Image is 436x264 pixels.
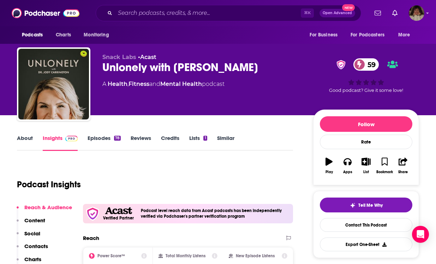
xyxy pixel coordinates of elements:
button: Share [394,153,412,178]
span: New [342,4,355,11]
a: 59 [353,58,379,71]
span: For Business [310,30,338,40]
a: Similar [217,135,234,151]
button: Contacts [17,243,48,256]
button: open menu [346,28,395,42]
a: Charts [51,28,75,42]
a: Reviews [131,135,151,151]
a: Episodes78 [88,135,121,151]
button: Export One-Sheet [320,237,412,251]
a: Health [108,81,127,87]
h2: Reach [83,235,99,241]
div: A podcast [102,80,225,88]
button: Show profile menu [409,5,424,21]
div: Search podcasts, credits, & more... [96,5,361,21]
span: and [149,81,160,87]
h2: Power Score™ [97,253,125,258]
p: Charts [24,256,41,263]
h4: Podcast level reach data from Acast podcasts has been independently verified via Podchaser's part... [141,208,290,219]
span: • [138,54,156,60]
span: Good podcast? Give it some love! [329,88,403,93]
span: Open Advanced [323,11,352,15]
h2: Total Monthly Listens [166,253,205,258]
img: tell me why sparkle [350,203,356,208]
button: Content [17,217,45,230]
a: Fitness [129,81,149,87]
button: Apps [338,153,357,178]
button: Play [320,153,338,178]
div: verified Badge59Good podcast? Give it some love! [313,54,419,98]
h5: Verified Partner [103,216,134,220]
span: , [127,81,129,87]
img: User Profile [409,5,424,21]
button: List [357,153,375,178]
span: For Podcasters [351,30,384,40]
a: Contact This Podcast [320,218,412,232]
button: open menu [305,28,346,42]
div: Rate [320,135,412,149]
div: Open Intercom Messenger [412,226,429,243]
a: Show notifications dropdown [389,7,400,19]
span: Podcasts [22,30,43,40]
button: Reach & Audience [17,204,72,217]
button: open menu [79,28,118,42]
div: 78 [114,136,121,141]
a: Show notifications dropdown [372,7,384,19]
img: Podchaser - Follow, Share and Rate Podcasts [12,6,79,20]
span: Charts [56,30,71,40]
a: Credits [161,135,179,151]
button: Social [17,230,40,243]
input: Search podcasts, credits, & more... [115,7,301,19]
img: verfied icon [86,207,100,221]
div: Apps [343,170,352,174]
h1: Podcast Insights [17,179,81,190]
img: Acast [105,207,132,215]
span: ⌘ K [301,8,314,18]
a: About [17,135,33,151]
img: Unlonely with Dr. Jody Carrington [18,49,89,119]
a: Acast [140,54,156,60]
button: Open AdvancedNew [319,9,355,17]
button: Follow [320,116,412,132]
a: Lists1 [189,135,207,151]
div: Bookmark [376,170,393,174]
button: Bookmark [375,153,394,178]
div: Share [398,170,408,174]
button: tell me why sparkleTell Me Why [320,198,412,212]
a: Mental Health [160,81,202,87]
p: Reach & Audience [24,204,72,211]
img: verified Badge [334,60,348,69]
a: InsightsPodchaser Pro [43,135,78,151]
span: Snack Labs [102,54,136,60]
p: Contacts [24,243,48,250]
span: Logged in as angelport [409,5,424,21]
p: Social [24,230,40,237]
h2: New Episode Listens [236,253,275,258]
span: Monitoring [84,30,109,40]
img: Podchaser Pro [65,136,78,141]
span: Tell Me Why [358,203,383,208]
span: More [398,30,410,40]
div: 1 [203,136,207,141]
p: Content [24,217,45,224]
button: open menu [393,28,419,42]
div: List [363,170,369,174]
div: Play [325,170,333,174]
button: open menu [17,28,52,42]
span: 59 [360,58,379,71]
